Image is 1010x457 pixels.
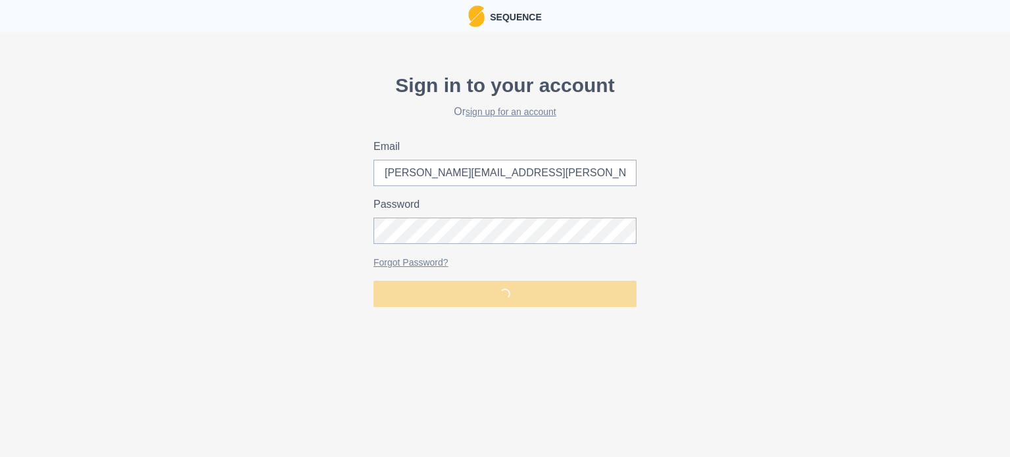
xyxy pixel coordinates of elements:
a: LogoSequence [468,5,542,27]
img: Logo [468,5,485,27]
h2: Or [373,105,637,118]
label: Password [373,197,629,212]
label: Email [373,139,629,155]
a: Forgot Password? [373,257,448,268]
p: Sequence [485,8,542,24]
a: sign up for an account [466,107,556,117]
p: Sign in to your account [373,70,637,100]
